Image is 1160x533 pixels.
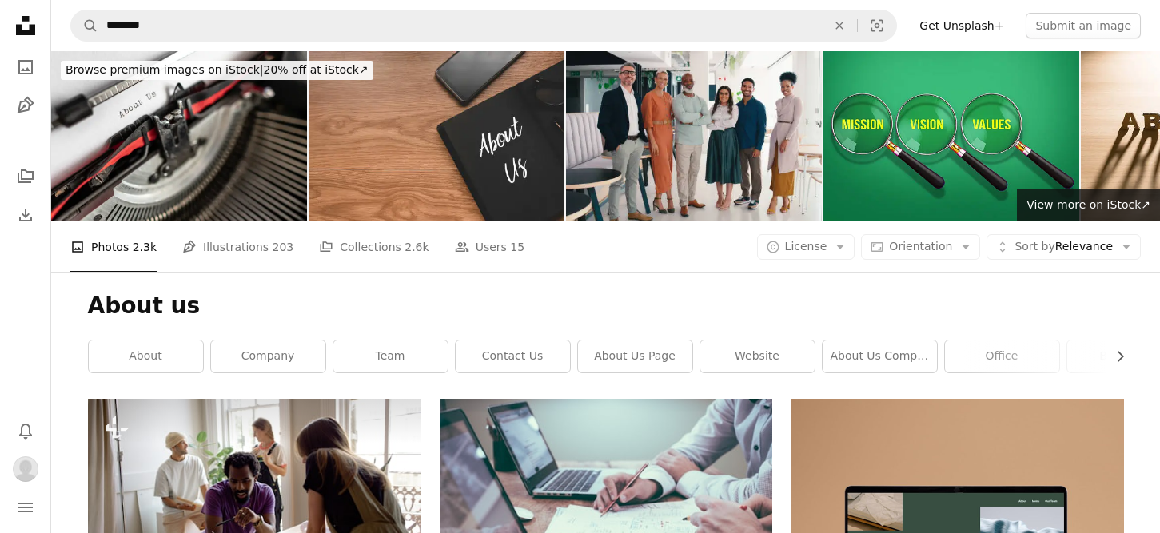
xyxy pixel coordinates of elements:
button: Visual search [858,10,896,41]
a: Get Unsplash+ [910,13,1013,38]
a: Users 15 [455,221,525,272]
a: about [89,340,203,372]
button: Menu [10,491,42,523]
div: 20% off at iStock ↗ [61,61,373,80]
button: scroll list to the right [1106,340,1124,372]
a: Illustrations 203 [182,221,293,272]
img: Business, people and happy at office on portrait for teamwork and collaboration as graphic design... [566,51,822,221]
span: License [785,240,827,253]
span: Relevance [1015,239,1113,255]
span: Sort by [1015,240,1054,253]
a: Browse premium images on iStock|20% off at iStock↗ [51,51,383,89]
a: Photos [10,51,42,83]
span: View more on iStock ↗ [1026,198,1150,211]
span: 15 [510,238,524,256]
button: Profile [10,453,42,485]
button: License [757,234,855,260]
a: website [700,340,815,372]
a: office [945,340,1059,372]
a: Download History [10,199,42,231]
button: Clear [822,10,857,41]
button: Sort byRelevance [987,234,1141,260]
img: Top view of mobile phone, glasses,pen and notebook written with About Us on wooden background wit... [309,51,564,221]
button: Orientation [861,234,980,260]
span: 2.6k [405,238,429,256]
h1: About us [88,292,1124,320]
a: View more on iStock↗ [1017,189,1160,221]
a: Collections 2.6k [319,221,429,272]
span: Browse premium images on iStock | [66,63,263,76]
a: Home — Unsplash [10,10,42,45]
a: Illustrations [10,89,42,121]
a: about us company [823,340,937,372]
a: about us page [578,340,692,372]
a: company [211,340,325,372]
a: contact us [456,340,570,372]
a: a man sitting at a table using a laptop computer [88,502,421,516]
span: 203 [273,238,294,256]
button: Notifications [10,415,42,447]
a: person holding pencil near laptop computer [440,503,772,517]
img: Avatar of user Sylvia Chen [13,456,38,482]
img: Classic typewriter spelling out "About Us" [51,51,307,221]
form: Find visuals sitewide [70,10,897,42]
img: Mission Vision Values Business Strategy [823,51,1079,221]
span: Orientation [889,240,952,253]
a: team [333,340,448,372]
button: Submit an image [1026,13,1141,38]
a: Collections [10,161,42,193]
button: Search Unsplash [71,10,98,41]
